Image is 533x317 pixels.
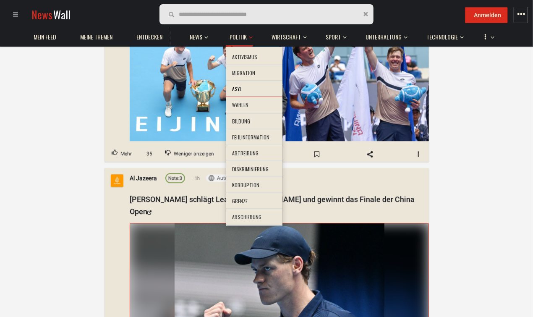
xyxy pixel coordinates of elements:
span: Unterhaltung [366,33,402,41]
button: Sport [321,25,347,45]
button: Auto-Übersetzung [206,174,260,182]
a: Sport [321,29,345,45]
a: Politik [226,29,251,45]
li: Diskriminierung [226,161,282,178]
span: Wall [53,7,71,22]
span: Sport [326,33,341,41]
button: Politik [226,25,253,47]
span: Weniger anzeigen [174,149,214,160]
li: Aktivismus [226,49,282,65]
a: Al Jazeera [130,174,157,183]
span: Technologie [426,33,458,41]
button: News [186,25,211,45]
a: News [186,29,207,45]
li: Fehlinformation [226,129,282,146]
li: Asyl [226,81,282,97]
span: Anmelden [474,12,501,18]
li: Migration [226,65,282,81]
li: Bildung [226,113,282,130]
button: Wirtschaft [267,25,307,45]
span: Politik [230,33,247,41]
li: Wahlen [226,97,282,113]
a: Unterhaltung [361,29,406,45]
button: Technologie [422,25,464,45]
button: Downvote [158,146,221,162]
span: Share [358,147,382,160]
span: News [190,33,203,41]
button: Unterhaltung [361,25,408,45]
a: NewsWall [31,7,71,22]
span: Note: [168,176,180,181]
a: Wirtschaft [267,29,305,45]
a: Note:3 [165,173,185,183]
a: Technologie [422,29,462,45]
a: [PERSON_NAME] schlägt Learner [PERSON_NAME] und gewinnt das Finale der China Open [130,195,415,216]
span: Meine Themen [80,33,112,41]
span: Wirtschaft [272,33,301,41]
span: Entdecken [136,33,162,41]
span: News [31,7,52,22]
button: Anmelden [465,7,508,23]
img: Profilbild von Al Jazeera [111,174,123,187]
span: 35 [142,150,157,158]
span: Mehr [120,149,132,160]
li: Grenze [226,193,282,210]
button: Upvote [105,146,139,162]
span: 1h [193,175,200,182]
div: 3 [168,175,182,183]
span: Mein Feed [34,33,56,41]
li: Abschiebung [226,209,282,225]
span: Bookmark [305,147,329,160]
li: Korruption [226,177,282,194]
li: Abtreibung [226,145,282,162]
